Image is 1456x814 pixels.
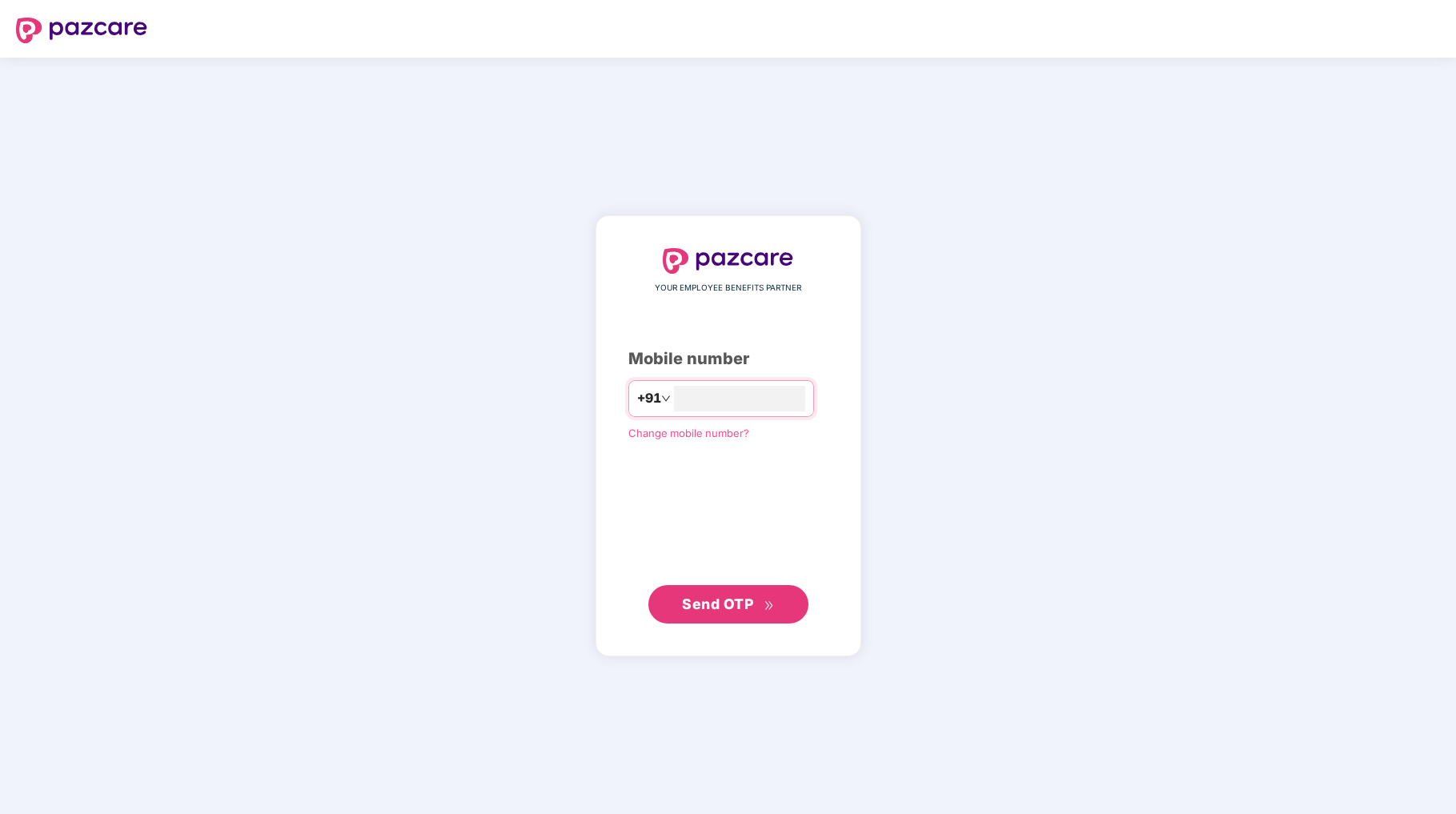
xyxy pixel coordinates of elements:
span: Send OTP [682,595,753,612]
button: Send OTPdouble-right [648,585,808,624]
div: Mobile number [628,347,828,371]
a: Change mobile number? [628,427,749,439]
span: YOUR EMPLOYEE BENEFITS PARTNER [655,282,801,295]
span: double-right [764,600,774,611]
img: logo [663,248,794,274]
span: down [661,394,671,403]
img: logo [16,18,147,43]
span: +91 [637,388,661,408]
